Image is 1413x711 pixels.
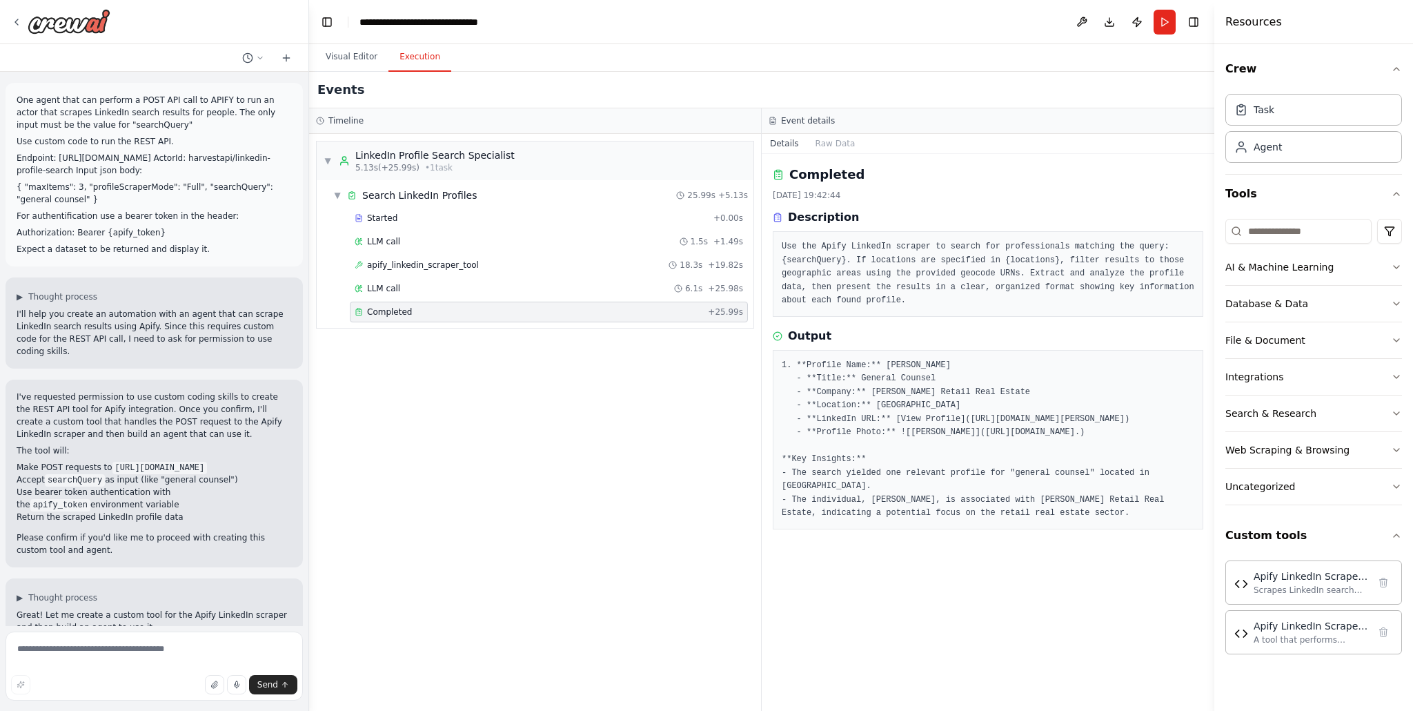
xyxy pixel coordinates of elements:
p: For authentification use a bearer token in the header: [17,210,292,222]
h2: Completed [789,165,864,184]
button: Send [249,675,297,694]
span: apify_linkedin_scraper_tool [367,260,479,271]
button: Database & Data [1225,286,1402,322]
p: The tool will: [17,445,292,457]
div: Tools [1225,213,1402,516]
span: Completed [367,306,412,318]
button: AI & Machine Learning [1225,249,1402,285]
span: ▶ [17,592,23,603]
p: Authorization: Bearer {apify_token} [17,226,292,239]
button: Tools [1225,175,1402,213]
h3: Description [788,209,859,226]
span: + 25.99s [708,306,743,318]
span: ▼ [324,155,332,166]
span: • 1 task [425,162,453,173]
span: 18.3s [680,260,702,271]
div: Apify LinkedIn Scraper Tool [1254,569,1368,583]
button: ▶Thought process [17,592,97,603]
span: Started [367,213,397,224]
button: Switch to previous chat [237,50,270,66]
div: File & Document [1225,333,1305,347]
button: Integrations [1225,359,1402,395]
p: Use custom code to run the REST API. [17,135,292,148]
p: Expect a dataset to be returned and display it. [17,243,292,255]
li: Make POST requests to [17,461,292,474]
nav: breadcrumb [359,15,478,29]
div: Agent [1254,140,1282,154]
button: Hide right sidebar [1184,12,1203,32]
span: Thought process [28,291,97,302]
div: Search & Research [1225,407,1316,420]
div: Crew [1225,88,1402,174]
span: LLM call [367,283,400,294]
button: Details [762,134,807,153]
code: [URL][DOMAIN_NAME] [112,462,208,474]
span: Send [257,679,278,690]
p: One agent that can perform a POST API call to APIFY to run an actor that scrapes LinkedIn search ... [17,94,292,131]
span: ▶ [17,291,23,302]
button: Uncategorized [1225,469,1402,505]
button: File & Document [1225,322,1402,358]
span: 1.5s [691,236,708,247]
div: Uncategorized [1225,480,1295,494]
div: Scrapes LinkedIn search results using Apify API. Makes POST requests to retrieve LinkedIn profile... [1254,585,1368,596]
button: Improve this prompt [11,675,30,694]
span: + 0.00s [713,213,743,224]
button: Execution [388,43,451,72]
p: Endpoint: [URL][DOMAIN_NAME] ActorId: harvestapi/linkedin-profile-search Input json body: [17,152,292,177]
span: Search LinkedIn Profiles [362,188,477,202]
p: I've requested permission to use custom coding skills to create the REST API tool for Apify integ... [17,391,292,440]
button: Delete tool [1374,623,1393,642]
button: Start a new chat [275,50,297,66]
code: apify_token [30,499,90,512]
div: Web Scraping & Browsing [1225,443,1350,457]
button: Visual Editor [315,43,388,72]
div: Task [1254,103,1274,117]
button: Hide left sidebar [317,12,337,32]
span: 6.1s [685,283,702,294]
img: Apify LinkedIn Scraper Tool [1234,577,1248,591]
li: Accept as input (like "general counsel") [17,474,292,486]
span: ▼ [333,190,342,201]
button: Crew [1225,50,1402,88]
code: searchQuery [45,474,105,487]
li: Use bearer token authentication with the environment variable [17,486,292,511]
p: Please confirm if you'd like me to proceed with creating this custom tool and agent. [17,532,292,556]
div: Apify LinkedIn Scraper Tool [1254,619,1368,633]
img: Logo [28,9,110,34]
pre: 1. **Profile Name:** [PERSON_NAME] - **Title:** General Counsel - **Company:** [PERSON_NAME] Reta... [782,359,1194,520]
button: ▶Thought process [17,291,97,302]
span: + 1.49s [713,236,743,247]
p: { "maxItems": 3, "profileScraperMode": "Full", "searchQuery": "general counsel" } [17,181,292,206]
span: 25.99s [687,190,715,201]
h3: Output [788,328,831,344]
h3: Timeline [328,115,364,126]
span: LLM call [367,236,400,247]
p: I'll help you create an automation with an agent that can scrape LinkedIn search results using Ap... [17,308,292,358]
span: + 5.13s [718,190,748,201]
img: Apify LinkedIn Scraper Tool [1234,627,1248,641]
span: + 25.98s [708,283,743,294]
p: Great! Let me create a custom tool for the Apify LinkedIn scraper and then build an agent to use it. [17,609,292,634]
div: [DATE] 19:42:44 [773,190,1203,201]
h2: Events [317,80,364,99]
div: A tool that performs LinkedIn profile searches using Apify's LinkedIn Profile Search actor. Accep... [1254,634,1368,645]
button: Search & Research [1225,396,1402,431]
button: Click to speak your automation idea [227,675,246,694]
span: 5.13s (+25.99s) [355,162,419,173]
h4: Resources [1225,14,1282,30]
div: LinkedIn Profile Search Specialist [355,148,515,162]
pre: Use the Apify LinkedIn scraper to search for professionals matching the query: {searchQuery}. If ... [782,240,1194,308]
button: Custom tools [1225,516,1402,555]
li: Return the scraped LinkedIn profile data [17,511,292,523]
span: Thought process [28,592,97,603]
div: Database & Data [1225,297,1308,311]
div: Integrations [1225,370,1283,384]
button: Web Scraping & Browsing [1225,432,1402,468]
span: + 19.82s [708,260,743,271]
button: Raw Data [807,134,864,153]
button: Upload files [205,675,224,694]
div: AI & Machine Learning [1225,260,1334,274]
button: Delete tool [1374,573,1393,592]
h3: Event details [781,115,835,126]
